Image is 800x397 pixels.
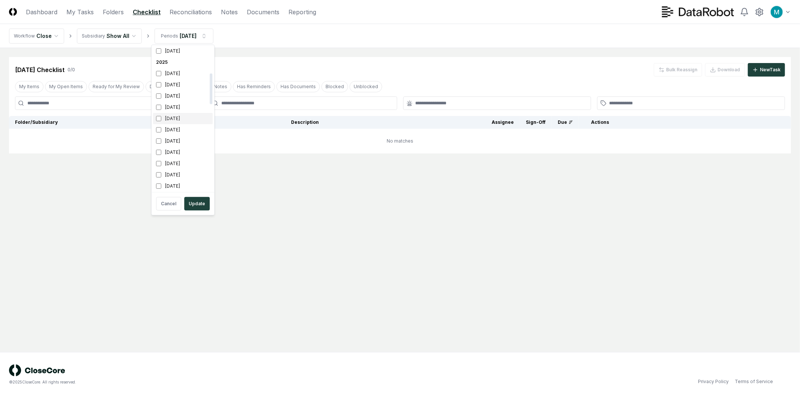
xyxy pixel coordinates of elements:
[153,45,213,57] div: [DATE]
[153,124,213,135] div: [DATE]
[153,102,213,113] div: [DATE]
[153,135,213,147] div: [DATE]
[153,180,213,192] div: [DATE]
[156,197,181,211] button: Cancel
[153,90,213,102] div: [DATE]
[153,57,213,68] div: 2025
[153,147,213,158] div: [DATE]
[153,79,213,90] div: [DATE]
[153,113,213,124] div: [DATE]
[153,169,213,180] div: [DATE]
[184,197,210,211] button: Update
[153,68,213,79] div: [DATE]
[153,158,213,169] div: [DATE]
